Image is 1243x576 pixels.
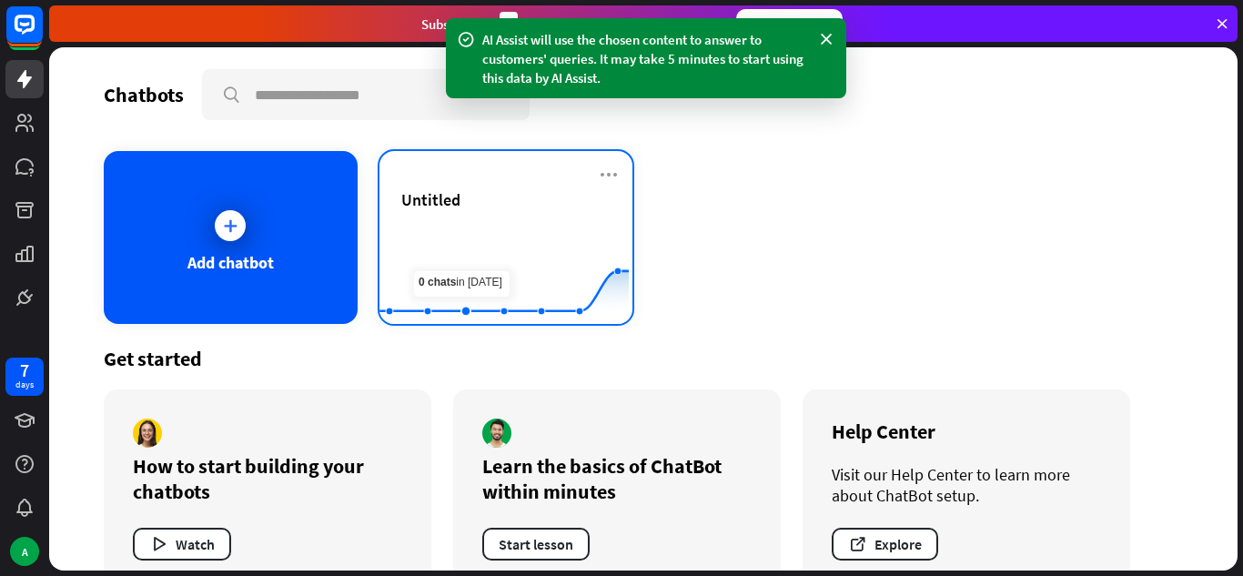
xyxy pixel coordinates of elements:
img: author [482,419,511,448]
div: A [10,537,39,566]
div: Visit our Help Center to learn more about ChatBot setup. [832,464,1101,506]
div: Subscribe now [736,9,843,38]
div: How to start building your chatbots [133,453,402,504]
div: AI Assist will use the chosen content to answer to customers' queries. It may take 5 minutes to s... [482,30,810,87]
div: 7 [20,362,29,379]
button: Explore [832,528,938,561]
div: Learn the basics of ChatBot within minutes [482,453,752,504]
div: Chatbots [104,82,184,107]
div: Get started [104,346,1183,371]
button: Start lesson [482,528,590,561]
div: 3 [500,12,518,36]
button: Watch [133,528,231,561]
div: days [15,379,34,391]
a: 7 days [5,358,44,396]
button: Open LiveChat chat widget [15,7,69,62]
img: author [133,419,162,448]
div: Add chatbot [187,252,274,273]
span: Untitled [401,189,460,210]
div: Subscribe in days to get your first month for $1 [421,12,722,36]
div: Help Center [832,419,1101,444]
